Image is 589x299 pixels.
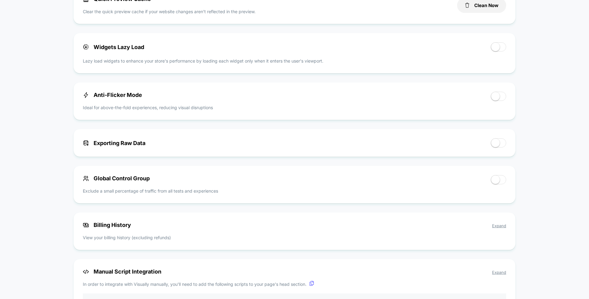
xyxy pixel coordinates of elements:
[83,44,144,50] span: Widgets Lazy Load
[83,92,142,98] span: Anti-Flicker Mode
[492,223,506,228] span: Expand
[83,175,150,182] span: Global Control Group
[83,234,506,241] p: View your billing history (excluding refunds)
[83,140,145,146] span: Exporting Raw Data
[83,268,506,275] span: Manual Script Integration
[83,8,256,15] p: Clear the quick preview cache if your website changes aren’t reflected in the preview.
[83,281,506,287] p: In order to integrate with Visually manually, you'll need to add the following scripts to your pa...
[83,188,218,194] p: Exclude a small percentage of traffic from all tests and experiences
[83,58,506,64] p: Lazy load widgets to enhance your store's performance by loading each widget only when it enters ...
[492,270,506,275] span: Expand
[83,222,506,228] span: Billing History
[83,104,213,111] p: Ideal for above-the-fold experiences, reducing visual disruptions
